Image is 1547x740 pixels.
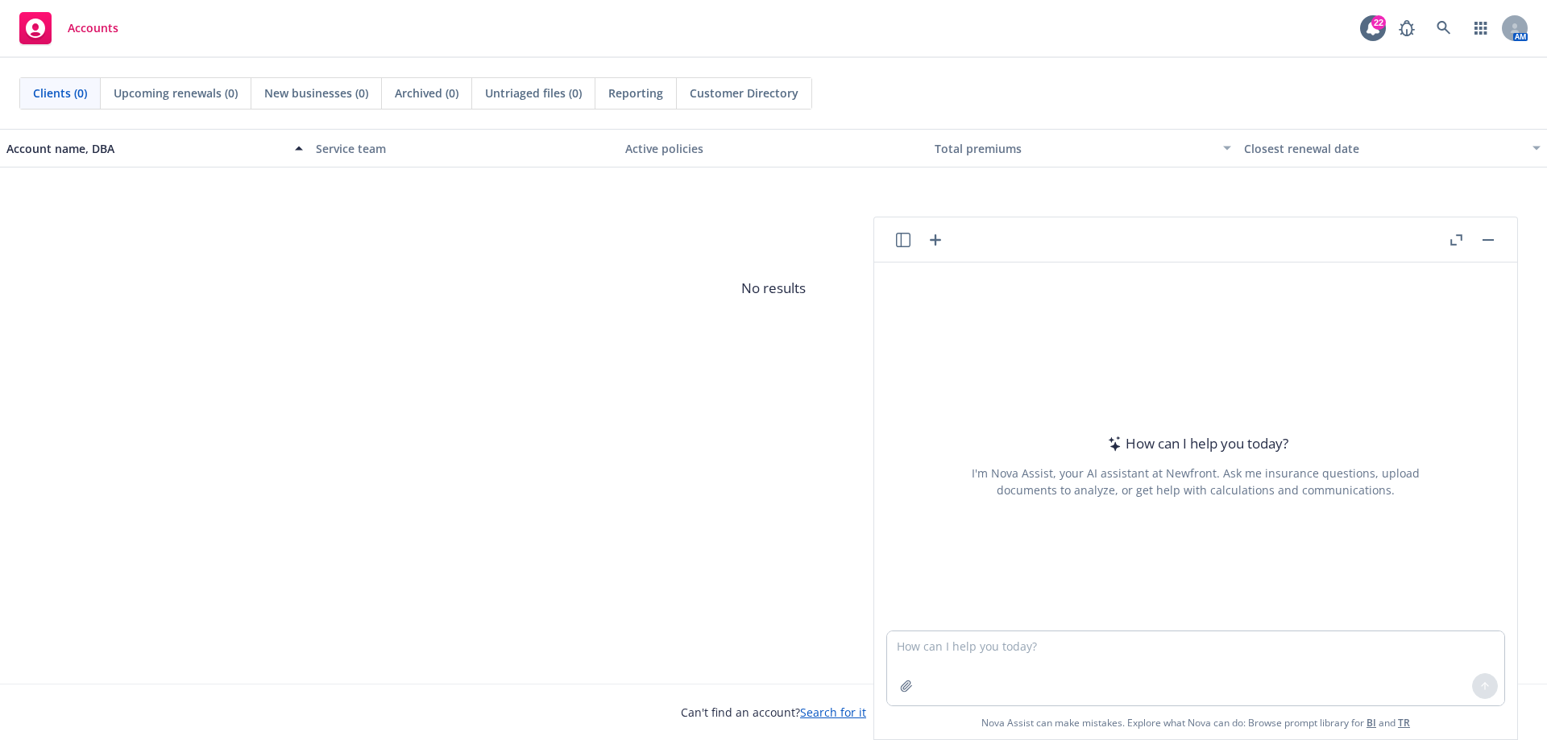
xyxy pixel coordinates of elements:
[1367,716,1376,730] a: BI
[928,129,1238,167] button: Total premiums
[6,140,285,157] div: Account name, DBA
[316,140,612,157] div: Service team
[485,85,582,101] span: Untriaged files (0)
[881,706,1511,739] span: Nova Assist can make mistakes. Explore what Nova can do: Browse prompt library for and
[690,85,798,101] span: Customer Directory
[1238,129,1547,167] button: Closest renewal date
[1398,716,1410,730] a: TR
[800,705,866,720] a: Search for it
[13,6,125,51] a: Accounts
[935,140,1213,157] div: Total premiums
[68,22,118,35] span: Accounts
[1103,433,1288,454] div: How can I help you today?
[395,85,458,101] span: Archived (0)
[625,140,922,157] div: Active policies
[608,85,663,101] span: Reporting
[969,465,1422,498] div: I'm Nova Assist, your AI assistant at Newfront. Ask me insurance questions, upload documents to a...
[33,85,87,101] span: Clients (0)
[1371,15,1386,30] div: 22
[114,85,238,101] span: Upcoming renewals (0)
[1244,140,1523,157] div: Closest renewal date
[264,85,368,101] span: New businesses (0)
[1428,12,1460,44] a: Search
[309,129,619,167] button: Service team
[1465,12,1497,44] a: Switch app
[619,129,928,167] button: Active policies
[1391,12,1423,44] a: Report a Bug
[681,704,866,721] span: Can't find an account?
